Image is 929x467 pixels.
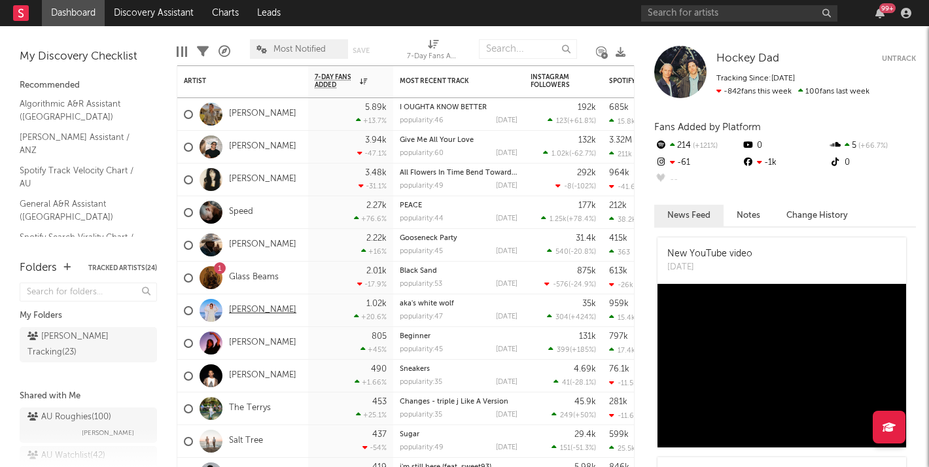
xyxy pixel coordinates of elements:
[365,169,387,177] div: 3.48k
[553,378,596,387] div: ( )
[552,411,596,419] div: ( )
[229,109,296,120] a: [PERSON_NAME]
[716,88,869,95] span: 100 fans last week
[609,365,629,373] div: 76.1k
[400,281,442,288] div: popularity: 53
[564,183,572,190] span: -8
[229,403,271,414] a: The Terrys
[548,345,596,354] div: ( )
[575,412,594,419] span: +50 %
[654,205,724,226] button: News Feed
[229,337,296,349] a: [PERSON_NAME]
[372,398,387,406] div: 453
[552,150,569,158] span: 1.02k
[400,248,443,255] div: popularity: 45
[609,77,707,85] div: Spotify Monthly Listeners
[400,300,454,307] a: aka's white wolf
[400,169,545,177] a: All Flowers In Time Bend Towards The Sun
[366,300,387,308] div: 1.02k
[609,313,635,322] div: 15.4k
[20,407,157,443] a: AU Roughies(100)[PERSON_NAME]
[400,313,443,320] div: popularity: 47
[574,183,594,190] span: -102 %
[577,169,596,177] div: 292k
[571,150,594,158] span: -62.7 %
[609,150,632,158] div: 211k
[400,366,517,373] div: Sneakers
[579,332,596,341] div: 131k
[366,234,387,243] div: 2.22k
[27,448,105,464] div: AU Watchlist ( 42 )
[609,215,636,224] div: 38.2k
[354,313,387,321] div: +20.6 %
[400,182,444,190] div: popularity: 49
[356,116,387,125] div: +13.7 %
[20,78,157,94] div: Recommended
[400,104,487,111] a: I OUGHTA KNOW BETTER
[365,136,387,145] div: 3.94k
[552,443,596,452] div: ( )
[667,247,752,261] div: New YouTube video
[609,379,637,387] div: -11.5k
[654,154,741,171] div: -61
[829,137,916,154] div: 5
[555,182,596,190] div: ( )
[400,104,517,111] div: I OUGHTA KNOW BETTER
[562,379,570,387] span: 41
[553,281,569,288] span: -576
[400,411,442,419] div: popularity: 35
[407,49,459,65] div: 7-Day Fans Added (7-Day Fans Added)
[27,329,120,360] div: [PERSON_NAME] Tracking ( 23 )
[879,3,896,13] div: 99 +
[856,143,888,150] span: +66.7 %
[574,398,596,406] div: 45.9k
[372,332,387,341] div: 805
[400,268,517,275] div: Black Sand
[361,247,387,256] div: +16 %
[654,122,761,132] span: Fans Added by Platform
[400,137,474,144] a: Give Me All Your Love
[229,305,296,316] a: [PERSON_NAME]
[360,345,387,354] div: +45 %
[609,234,627,243] div: 415k
[572,347,594,354] span: +185 %
[609,182,639,191] div: -41.6k
[555,249,569,256] span: 540
[547,313,596,321] div: ( )
[609,117,635,126] div: 15.8k
[716,88,792,95] span: -842 fans this week
[582,300,596,308] div: 35k
[20,197,144,224] a: General A&R Assistant ([GEOGRAPHIC_DATA])
[357,149,387,158] div: -47.1 %
[882,52,916,65] button: Untrack
[574,365,596,373] div: 4.69k
[560,445,570,452] span: 151
[184,77,282,85] div: Artist
[555,314,569,321] span: 304
[400,431,517,438] div: Sugar
[400,346,443,353] div: popularity: 45
[400,235,517,242] div: Gooseneck Party
[572,445,594,452] span: -51.3 %
[667,261,752,274] div: [DATE]
[570,281,594,288] span: -24.9 %
[219,33,230,71] div: A&R Pipeline
[609,103,629,112] div: 685k
[20,230,144,257] a: Spotify Search Virality Chart / AU-[GEOGRAPHIC_DATA]
[496,346,517,353] div: [DATE]
[716,53,779,64] span: Hockey Dad
[400,379,442,386] div: popularity: 35
[570,249,594,256] span: -20.8 %
[609,430,629,439] div: 599k
[372,430,387,439] div: 437
[496,444,517,451] div: [DATE]
[576,234,596,243] div: 31.4k
[479,39,577,59] input: Search...
[20,283,157,302] input: Search for folders...
[371,365,387,373] div: 490
[356,411,387,419] div: +25.1 %
[229,272,279,283] a: Glass Beams
[20,49,157,65] div: My Discovery Checklist
[609,281,633,289] div: -26k
[353,47,370,54] button: Save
